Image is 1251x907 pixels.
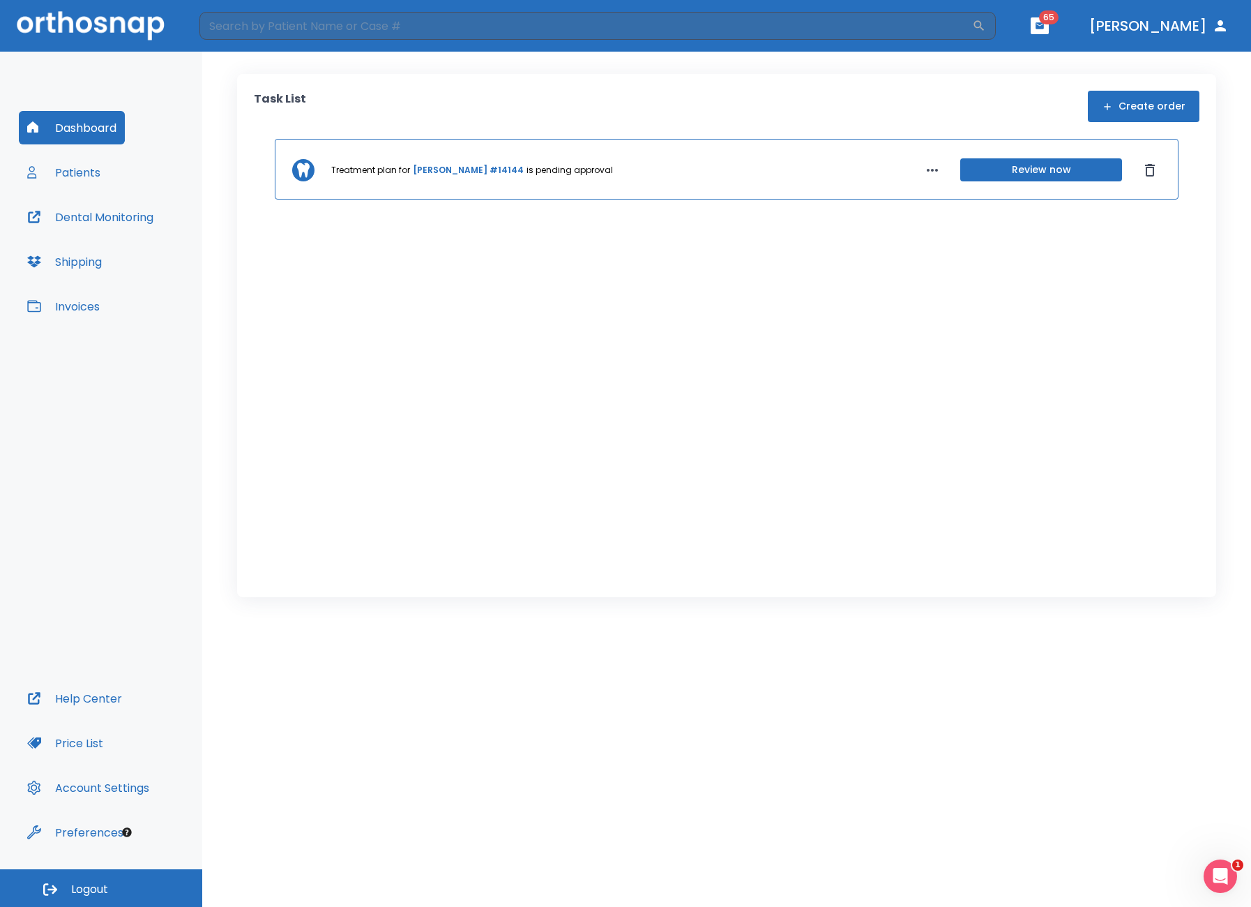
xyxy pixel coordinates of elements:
p: Task List [254,91,306,122]
button: Dismiss [1139,159,1161,181]
a: [PERSON_NAME] #14144 [413,164,524,177]
button: Account Settings [19,771,158,804]
img: Orthosnap [17,11,165,40]
div: Tooltip anchor [121,826,133,839]
button: Preferences [19,816,132,849]
button: Invoices [19,290,108,323]
button: [PERSON_NAME] [1084,13,1234,38]
button: Price List [19,726,112,760]
iframe: Intercom live chat [1204,860,1237,893]
button: Dental Monitoring [19,200,162,234]
span: 65 [1039,10,1059,24]
input: Search by Patient Name or Case # [199,12,972,40]
button: Help Center [19,682,130,715]
button: Dashboard [19,111,125,144]
button: Review now [960,158,1122,181]
span: 1 [1232,860,1243,871]
button: Patients [19,156,109,189]
p: is pending approval [526,164,613,177]
span: Logout [71,882,108,897]
button: Create order [1088,91,1199,122]
button: Shipping [19,245,110,278]
p: Treatment plan for [331,164,410,177]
